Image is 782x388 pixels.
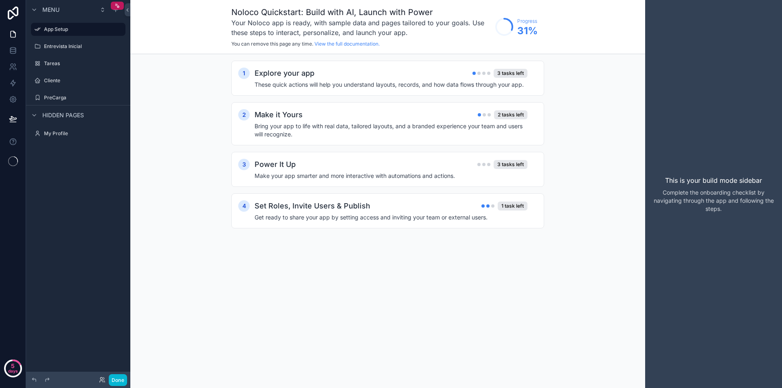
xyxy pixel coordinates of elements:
label: PreCarga [44,94,124,101]
a: App Setup [31,23,125,36]
button: Done [109,374,127,386]
label: Tareas [44,60,124,67]
a: Entrevista Inicial [31,40,125,53]
span: 31 % [517,24,538,37]
h1: Noloco Quickstart: Build with AI, Launch with Power [231,7,491,18]
label: My Profile [44,130,124,137]
span: You can remove this page any time. [231,41,313,47]
a: PreCarga [31,91,125,104]
h3: Your Noloco app is ready, with sample data and pages tailored to your goals. Use these steps to i... [231,18,491,37]
a: Tareas [31,57,125,70]
label: Cliente [44,77,124,84]
p: This is your build mode sidebar [665,175,762,185]
p: days [8,365,18,377]
span: Progress [517,18,538,24]
a: Cliente [31,74,125,87]
label: Entrevista Inicial [44,43,124,50]
a: My Profile [31,127,125,140]
p: Complete the onboarding checklist by navigating through the app and following the steps. [652,189,775,213]
span: Hidden pages [42,111,84,119]
label: App Setup [44,26,121,33]
p: 5 [11,362,15,370]
span: Menu [42,6,59,14]
a: View the full documentation. [314,41,380,47]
